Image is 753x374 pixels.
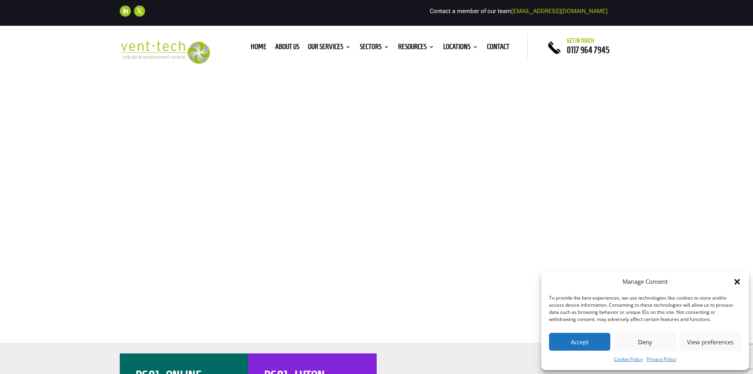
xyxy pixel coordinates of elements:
a: 0117 964 7945 [567,45,610,55]
a: Cookie Policy [614,355,643,364]
a: Follow on LinkedIn [120,6,131,17]
button: Deny [614,333,676,351]
a: About us [275,44,299,53]
a: Resources [398,44,434,53]
a: Contact [487,44,510,53]
span: Get in touch [567,38,594,44]
span: Contact a member of our team [430,8,608,15]
a: Locations [443,44,478,53]
a: [EMAIL_ADDRESS][DOMAIN_NAME] [511,8,608,15]
a: Privacy Policy [647,355,676,364]
button: Accept [549,333,610,351]
a: Our Services [308,44,351,53]
div: Manage Consent [623,277,668,287]
div: To provide the best experiences, we use technologies like cookies to store and/or access device i... [549,294,740,323]
img: 2023-09-27T08_35_16.549ZVENT-TECH---Clear-background [120,41,210,64]
a: Home [251,44,266,53]
button: View preferences [680,333,741,351]
div: Close dialog [733,278,741,286]
a: Follow on X [134,6,145,17]
a: Sectors [360,44,389,53]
